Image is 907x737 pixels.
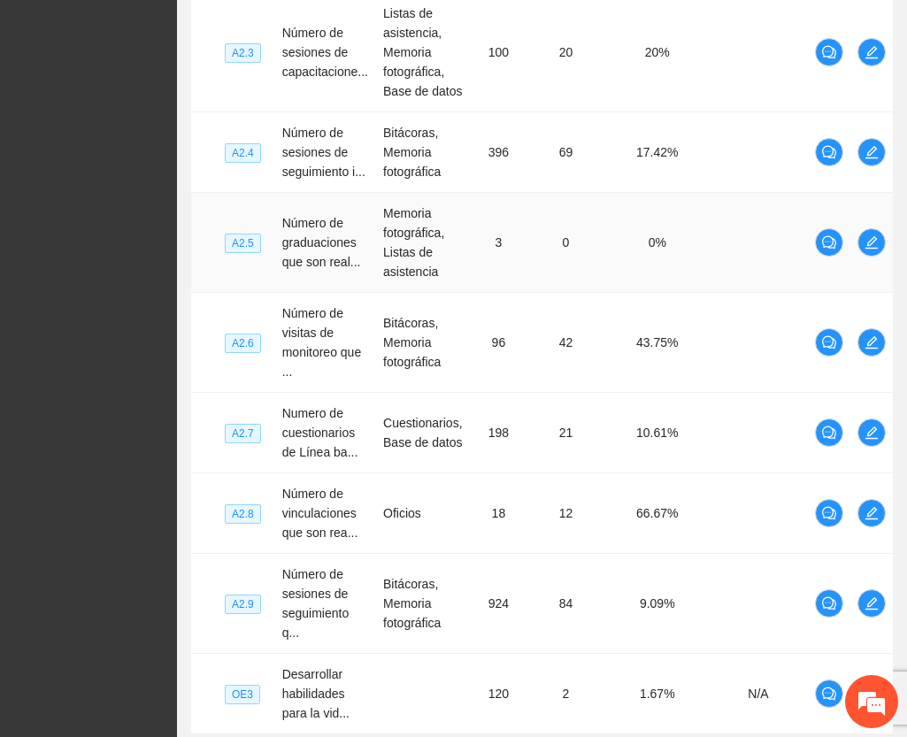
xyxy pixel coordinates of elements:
[857,138,886,166] button: edit
[857,328,886,357] button: edit
[605,112,709,193] td: 17.42%
[225,143,261,163] span: A2.4
[471,554,526,654] td: 924
[815,418,843,447] button: comment
[526,112,605,193] td: 69
[9,483,337,545] textarea: Escriba su mensaje y pulse “Intro”
[225,43,261,63] span: A2.3
[815,589,843,618] button: comment
[471,112,526,193] td: 396
[376,193,471,293] td: Memoria fotográfica, Listas de asistencia
[858,335,885,349] span: edit
[858,235,885,250] span: edit
[605,393,709,473] td: 10.61%
[858,45,885,59] span: edit
[282,406,358,459] span: Numero de cuestionarios de Línea ba...
[376,554,471,654] td: Bitácoras, Memoria fotográfica
[471,393,526,473] td: 198
[605,473,709,554] td: 66.67%
[282,567,350,640] span: Número de sesiones de seguimiento q...
[857,418,886,447] button: edit
[605,193,709,293] td: 0%
[858,426,885,440] span: edit
[282,306,362,379] span: Número de visitas de monitoreo que ...
[815,228,843,257] button: comment
[526,654,605,734] td: 2
[815,679,843,708] button: comment
[858,596,885,610] span: edit
[857,589,886,618] button: edit
[376,473,471,554] td: Oficios
[92,90,297,113] div: Chatee con nosotros ahora
[858,145,885,159] span: edit
[858,506,885,520] span: edit
[282,26,368,79] span: Número de sesiones de capacitacione...
[471,473,526,554] td: 18
[605,293,709,393] td: 43.75%
[282,487,358,540] span: Número de vinculaciones que son rea...
[815,38,843,66] button: comment
[225,504,261,524] span: A2.8
[290,9,333,51] div: Minimizar ventana de chat en vivo
[103,236,244,415] span: Estamos en línea.
[526,393,605,473] td: 21
[857,228,886,257] button: edit
[282,667,350,720] span: Desarrollar habilidades para la vid...
[815,328,843,357] button: comment
[526,554,605,654] td: 84
[605,654,709,734] td: 1.67%
[376,112,471,193] td: Bitácoras, Memoria fotográfica
[225,234,261,253] span: A2.5
[282,216,361,269] span: Número de graduaciones que son real...
[815,499,843,527] button: comment
[376,393,471,473] td: Cuestionarios, Base de datos
[526,473,605,554] td: 12
[857,499,886,527] button: edit
[471,293,526,393] td: 96
[605,554,709,654] td: 9.09%
[471,654,526,734] td: 120
[815,138,843,166] button: comment
[282,126,365,179] span: Número de sesiones de seguimiento i...
[225,685,260,704] span: OE3
[225,595,261,614] span: A2.9
[225,334,261,353] span: A2.6
[376,293,471,393] td: Bitácoras, Memoria fotográfica
[471,193,526,293] td: 3
[709,654,808,734] td: N/A
[526,193,605,293] td: 0
[857,38,886,66] button: edit
[526,293,605,393] td: 42
[225,424,261,443] span: A2.7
